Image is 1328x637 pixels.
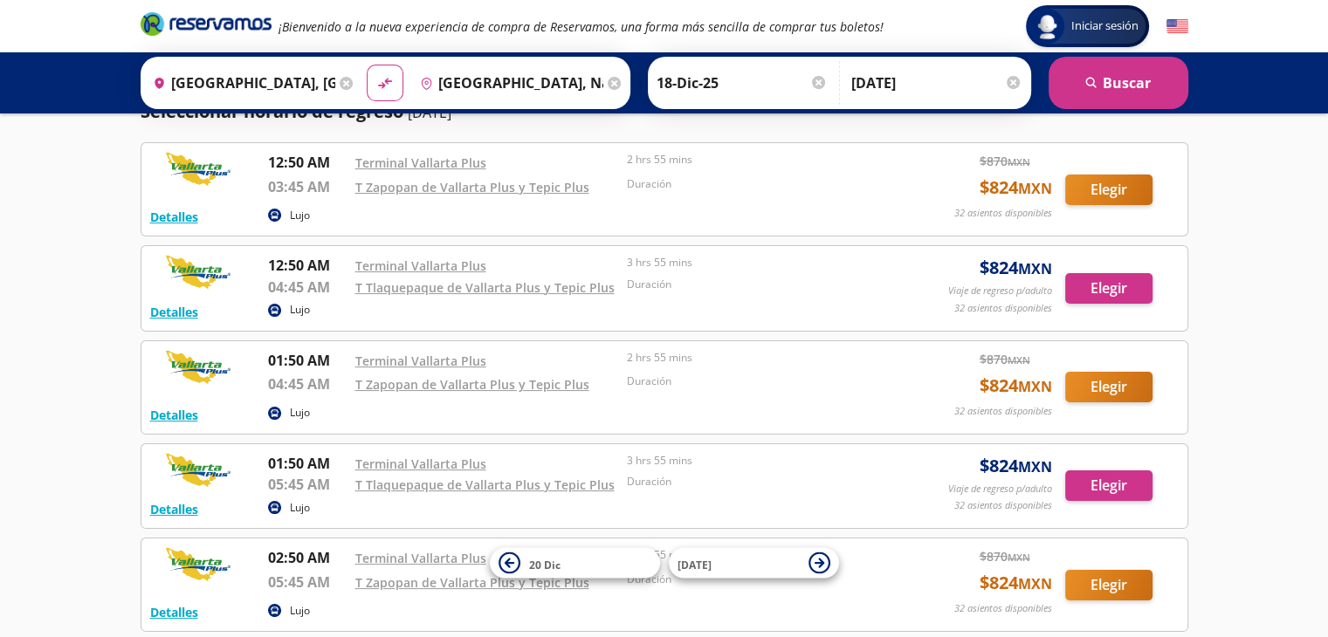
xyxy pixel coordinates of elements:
[268,572,347,592] p: 05:45 AM
[954,301,1052,316] p: 32 asientos disponibles
[355,455,486,472] a: Terminal Vallarta Plus
[290,500,310,516] p: Lujo
[355,574,589,591] a: T Zapopan de Vallarta Plus y Tepic Plus
[980,547,1030,565] span: $ 870
[150,255,246,290] img: RESERVAMOS
[268,277,347,298] p: 04:45 AM
[954,404,1052,419] p: 32 asientos disponibles
[355,353,486,369] a: Terminal Vallarta Plus
[268,373,347,394] p: 04:45 AM
[1018,457,1052,476] small: MXN
[980,152,1030,170] span: $ 870
[150,603,198,621] button: Detalles
[1065,175,1153,205] button: Elegir
[980,350,1030,368] span: $ 870
[980,175,1052,201] span: $ 824
[627,453,891,469] p: 3 hrs 55 mins
[150,152,246,187] img: RESERVAMOS
[268,350,347,371] p: 01:50 AM
[627,277,891,292] p: Duración
[948,482,1052,497] p: Viaje de regreso p/adulto
[1049,57,1188,109] button: Buscar
[141,10,272,37] i: Brand Logo
[150,547,246,582] img: RESERVAMOS
[627,176,891,192] p: Duración
[954,601,1052,616] p: 32 asientos disponibles
[1018,377,1052,396] small: MXN
[290,603,310,619] p: Lujo
[355,257,486,274] a: Terminal Vallarta Plus
[355,550,486,566] a: Terminal Vallarta Plus
[1008,155,1030,168] small: MXN
[1166,16,1188,38] button: English
[1065,372,1153,402] button: Elegir
[627,474,891,490] p: Duración
[948,284,1052,298] p: Viaje de regreso p/adulto
[1008,551,1030,564] small: MXN
[529,557,561,572] span: 20 Dic
[1064,17,1146,35] span: Iniciar sesión
[268,547,347,568] p: 02:50 AM
[657,61,828,105] input: Elegir Fecha
[268,152,347,173] p: 12:50 AM
[669,548,839,579] button: [DATE]
[1018,259,1052,278] small: MXN
[150,350,246,385] img: RESERVAMOS
[355,279,615,296] a: T Tlaquepaque de Vallarta Plus y Tepic Plus
[627,350,891,366] p: 2 hrs 55 mins
[146,61,336,105] input: Buscar Origen
[150,406,198,424] button: Detalles
[150,208,198,226] button: Detalles
[355,476,615,493] a: T Tlaquepaque de Vallarta Plus y Tepic Plus
[954,498,1052,513] p: 32 asientos disponibles
[290,302,310,318] p: Lujo
[1018,574,1052,593] small: MXN
[268,176,347,197] p: 03:45 AM
[490,548,660,579] button: 20 Dic
[290,405,310,421] p: Lujo
[678,557,712,572] span: [DATE]
[279,18,884,35] em: ¡Bienvenido a la nueva experiencia de compra de Reservamos, una forma más sencilla de comprar tus...
[627,255,891,271] p: 3 hrs 55 mins
[627,373,891,389] p: Duración
[1065,273,1153,304] button: Elegir
[954,206,1052,221] p: 32 asientos disponibles
[141,10,272,42] a: Brand Logo
[290,208,310,223] p: Lujo
[268,255,347,276] p: 12:50 AM
[980,373,1052,399] span: $ 824
[627,152,891,168] p: 2 hrs 55 mins
[1018,179,1052,198] small: MXN
[150,500,198,518] button: Detalles
[980,570,1052,596] span: $ 824
[355,179,589,195] a: T Zapopan de Vallarta Plus y Tepic Plus
[851,61,1022,105] input: Opcional
[1008,353,1030,366] small: MXN
[268,474,347,495] p: 05:45 AM
[268,453,347,474] p: 01:50 AM
[413,61,603,105] input: Buscar Destino
[627,572,891,587] p: Duración
[355,154,486,171] a: Terminal Vallarta Plus
[980,255,1052,281] span: $ 824
[150,453,246,488] img: RESERVAMOS
[355,376,589,393] a: T Zapopan de Vallarta Plus y Tepic Plus
[150,303,198,321] button: Detalles
[1065,570,1153,600] button: Elegir
[980,453,1052,479] span: $ 824
[1065,470,1153,501] button: Elegir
